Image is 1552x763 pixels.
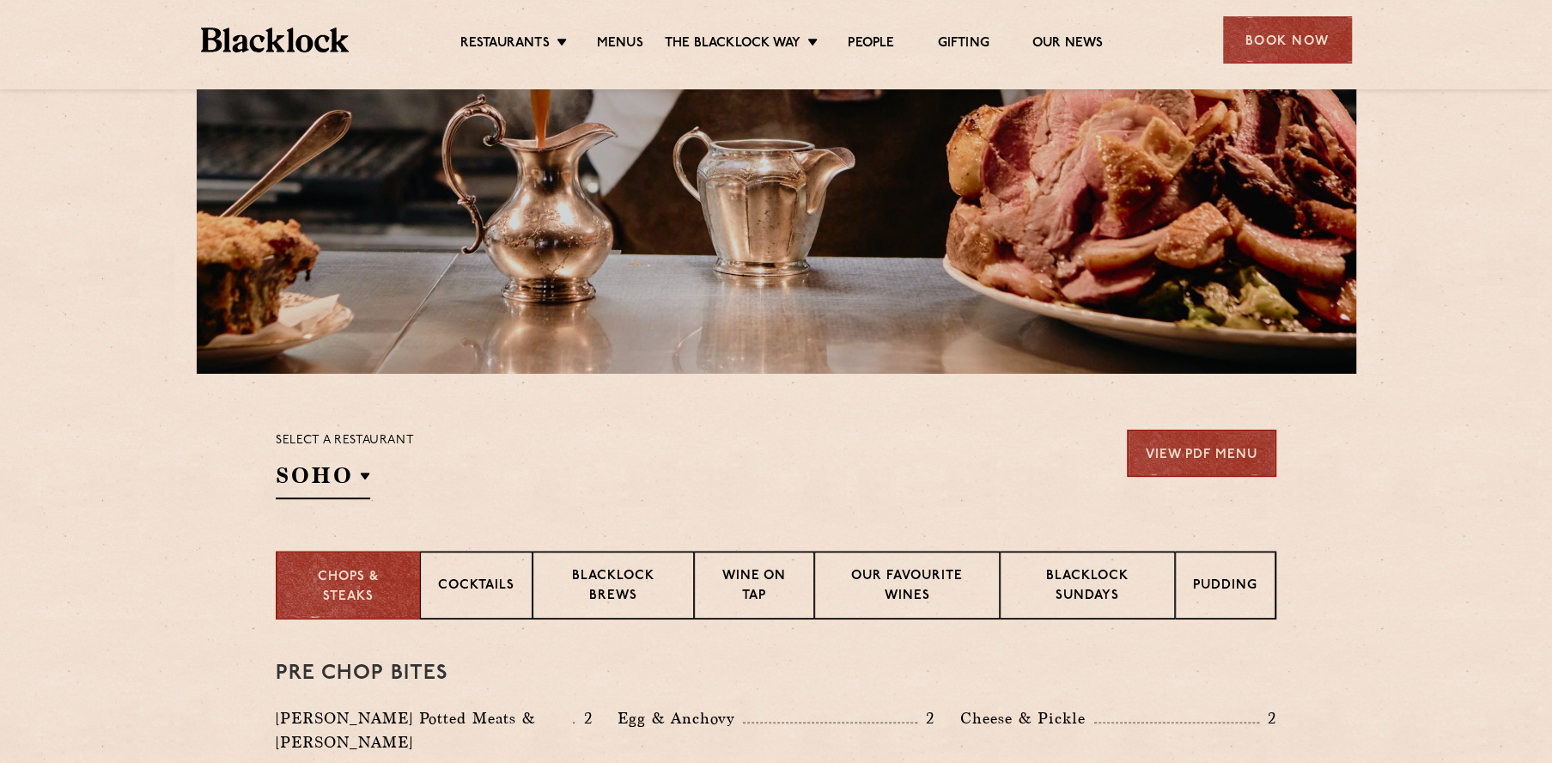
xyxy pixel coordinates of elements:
[832,567,981,607] p: Our favourite wines
[618,706,743,730] p: Egg & Anchovy
[1032,35,1104,54] a: Our News
[960,706,1094,730] p: Cheese & Pickle
[712,567,796,607] p: Wine on Tap
[295,568,402,607] p: Chops & Steaks
[201,27,350,52] img: BL_Textured_Logo-footer-cropped.svg
[575,707,592,729] p: 2
[848,35,894,54] a: People
[1018,567,1157,607] p: Blacklock Sundays
[460,35,550,54] a: Restaurants
[276,706,573,754] p: [PERSON_NAME] Potted Meats & [PERSON_NAME]
[276,430,414,452] p: Select a restaurant
[1127,430,1276,477] a: View PDF Menu
[551,567,676,607] p: Blacklock Brews
[937,35,989,54] a: Gifting
[665,35,800,54] a: The Blacklock Way
[276,662,1276,685] h3: Pre Chop Bites
[276,461,370,499] h2: SOHO
[917,707,934,729] p: 2
[1223,16,1352,64] div: Book Now
[1193,577,1257,598] p: Pudding
[1259,707,1276,729] p: 2
[438,577,514,598] p: Cocktails
[597,35,643,54] a: Menus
